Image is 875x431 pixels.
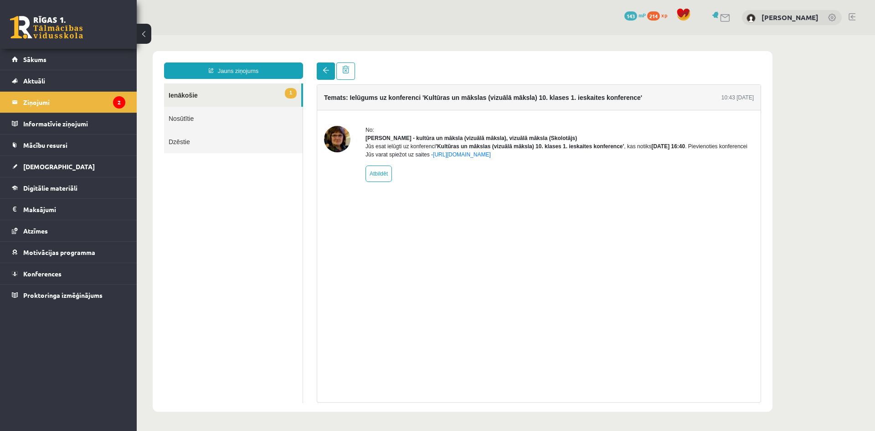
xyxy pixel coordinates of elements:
a: 143 mP [624,11,646,19]
b: 'Kultūras un mākslas (vizuālā māksla) 10. klases 1. ieskaites konference' [299,108,487,114]
span: Proktoringa izmēģinājums [23,291,103,299]
a: 214 xp [647,11,672,19]
span: 1 [148,53,160,63]
a: Maksājumi [12,199,125,220]
span: xp [661,11,667,19]
img: Ilze Kolka - kultūra un māksla (vizuālā māksla), vizuālā māksla [187,91,214,117]
i: 2 [113,96,125,109]
a: 1Ienākošie [27,48,165,72]
img: Marko Osemļjaks [746,14,756,23]
strong: [PERSON_NAME] - kultūra un māksla (vizuālā māksla), vizuālā māksla (Skolotājs) [229,100,440,106]
span: 214 [647,11,660,21]
span: [DEMOGRAPHIC_DATA] [23,162,95,171]
div: Jūs esat ielūgti uz konferenci , kas notiks . Pievienoties konferencei Jūs varat spiežot uz saites - [229,107,617,124]
span: 143 [624,11,637,21]
a: Atbildēt [229,130,255,147]
span: Aktuāli [23,77,45,85]
legend: Maksājumi [23,199,125,220]
span: Digitālie materiāli [23,184,77,192]
a: Sākums [12,49,125,70]
a: Nosūtītie [27,72,166,95]
a: Digitālie materiāli [12,177,125,198]
legend: Informatīvie ziņojumi [23,113,125,134]
h4: Temats: Ielūgums uz konferenci 'Kultūras un mākslas (vizuālā māksla) 10. klases 1. ieskaites konf... [187,59,505,66]
a: [PERSON_NAME] [762,13,818,22]
a: Proktoringa izmēģinājums [12,285,125,306]
a: Informatīvie ziņojumi [12,113,125,134]
b: [DATE] 16:40 [515,108,548,114]
div: 10:43 [DATE] [585,58,617,67]
a: [DEMOGRAPHIC_DATA] [12,156,125,177]
a: Konferences [12,263,125,284]
a: Motivācijas programma [12,242,125,263]
a: Aktuāli [12,70,125,91]
span: Konferences [23,270,62,278]
span: Mācību resursi [23,141,67,149]
a: Atzīmes [12,220,125,241]
span: mP [638,11,646,19]
a: Mācību resursi [12,135,125,156]
span: Motivācijas programma [23,248,95,256]
span: Sākums [23,55,46,63]
div: No: [229,91,617,99]
a: [URL][DOMAIN_NAME] [296,116,354,123]
a: Rīgas 1. Tālmācības vidusskola [10,16,83,39]
a: Dzēstie [27,95,166,118]
span: Atzīmes [23,227,48,235]
a: Ziņojumi2 [12,92,125,113]
a: Jauns ziņojums [27,27,166,44]
legend: Ziņojumi [23,92,125,113]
